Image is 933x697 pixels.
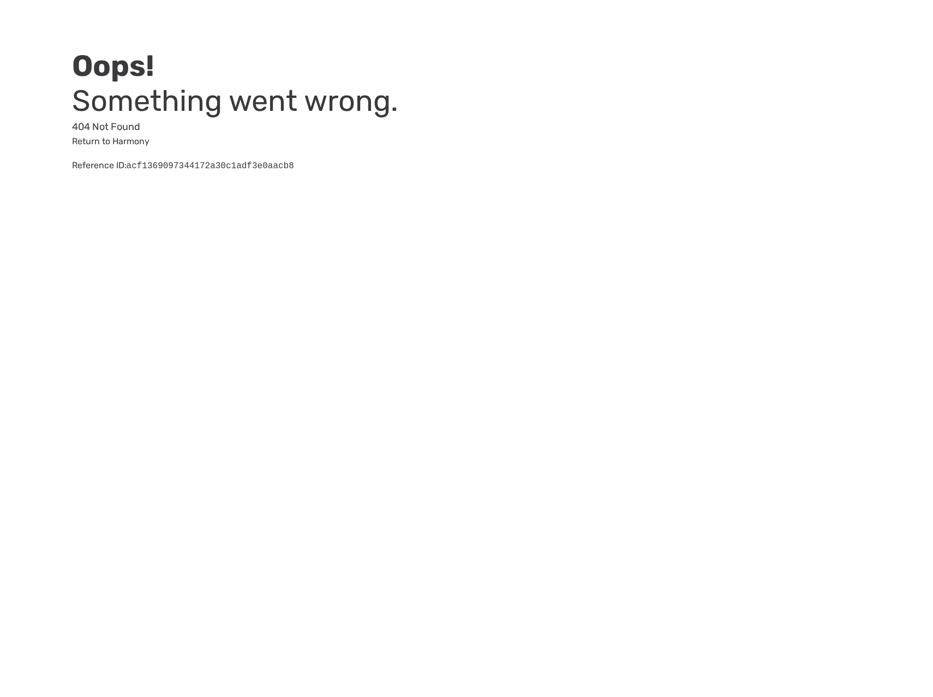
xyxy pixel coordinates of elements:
a: Return to Harmony [72,136,149,146]
h2: Oops! [72,49,431,84]
div: Reference ID: [72,159,431,173]
h3: Something went wrong. [72,84,431,119]
pre: acf1369097344172a30c1adf3e0aacb8 [127,161,294,171]
p: 404 Not Found [72,119,431,135]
